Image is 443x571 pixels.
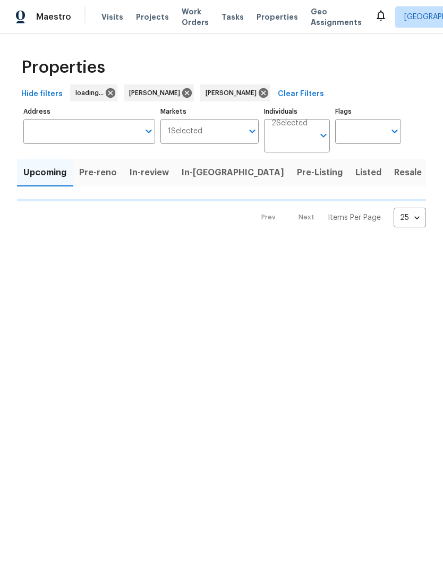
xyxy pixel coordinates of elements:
[394,165,422,180] span: Resale
[75,88,108,98] span: loading...
[394,204,426,232] div: 25
[387,124,402,139] button: Open
[21,62,105,73] span: Properties
[141,124,156,139] button: Open
[101,12,123,22] span: Visits
[251,208,426,227] nav: Pagination Navigation
[79,165,117,180] span: Pre-reno
[124,84,194,101] div: [PERSON_NAME]
[264,108,330,115] label: Individuals
[245,124,260,139] button: Open
[221,13,244,21] span: Tasks
[160,108,259,115] label: Markets
[136,12,169,22] span: Projects
[36,12,71,22] span: Maestro
[129,88,184,98] span: [PERSON_NAME]
[274,84,328,104] button: Clear Filters
[316,128,331,143] button: Open
[168,127,202,136] span: 1 Selected
[311,6,362,28] span: Geo Assignments
[271,119,308,128] span: 2 Selected
[355,165,381,180] span: Listed
[200,84,270,101] div: [PERSON_NAME]
[182,6,209,28] span: Work Orders
[297,165,343,180] span: Pre-Listing
[182,165,284,180] span: In-[GEOGRAPHIC_DATA]
[328,212,381,223] p: Items Per Page
[23,108,155,115] label: Address
[257,12,298,22] span: Properties
[206,88,261,98] span: [PERSON_NAME]
[17,84,67,104] button: Hide filters
[278,88,324,101] span: Clear Filters
[70,84,117,101] div: loading...
[21,88,63,101] span: Hide filters
[130,165,169,180] span: In-review
[335,108,401,115] label: Flags
[23,165,66,180] span: Upcoming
